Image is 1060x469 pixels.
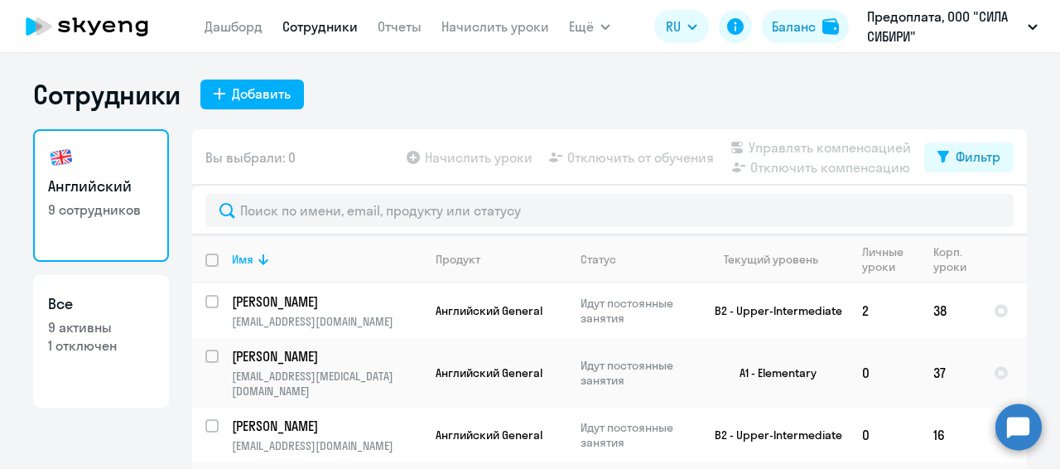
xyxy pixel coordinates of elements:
p: [PERSON_NAME] [232,417,419,435]
img: english [48,144,75,171]
p: Предоплата, ООО "СИЛА СИБИРИ" [867,7,1021,46]
button: Предоплата, ООО "СИЛА СИБИРИ" [859,7,1046,46]
div: Имя [232,252,422,267]
button: Балансbalance [762,10,849,43]
div: Статус [581,252,616,267]
p: [EMAIL_ADDRESS][MEDICAL_DATA][DOMAIN_NAME] [232,369,422,399]
input: Поиск по имени, email, продукту или статусу [205,194,1014,227]
td: 0 [849,408,920,462]
td: 37 [920,338,980,408]
td: 16 [920,408,980,462]
a: [PERSON_NAME] [232,293,422,311]
button: Добавить [200,80,304,109]
p: 9 сотрудников [48,201,154,219]
a: Начислить уроки [441,18,549,35]
td: B2 - Upper-Intermediate [695,283,849,338]
p: [EMAIL_ADDRESS][DOMAIN_NAME] [232,438,422,453]
button: Фильтр [924,143,1014,172]
div: Корп. уроки [933,244,969,274]
a: Дашборд [205,18,263,35]
a: Английский9 сотрудников [33,129,169,262]
div: Продукт [436,252,480,267]
p: 1 отключен [48,336,154,355]
h3: Все [48,293,154,315]
td: 38 [920,283,980,338]
div: Статус [581,252,694,267]
p: 9 активны [48,318,154,336]
div: Личные уроки [862,244,908,274]
span: RU [666,17,681,36]
div: Текущий уровень [708,252,848,267]
p: [PERSON_NAME] [232,347,419,365]
p: Идут постоянные занятия [581,296,694,326]
p: [PERSON_NAME] [232,293,419,311]
div: Текущий уровень [724,252,818,267]
td: A1 - Elementary [695,338,849,408]
div: Баланс [772,17,816,36]
div: Корп. уроки [933,244,980,274]
a: Сотрудники [282,18,358,35]
a: [PERSON_NAME] [232,417,422,435]
span: Английский General [436,303,542,318]
a: Все9 активны1 отключен [33,275,169,408]
p: Идут постоянные занятия [581,420,694,450]
div: Фильтр [956,147,1000,167]
div: Продукт [436,252,566,267]
span: Английский General [436,428,542,442]
span: Вы выбрали: 0 [205,147,296,167]
span: Английский General [436,365,542,380]
div: Имя [232,252,253,267]
h1: Сотрудники [33,78,181,111]
span: Ещё [569,17,594,36]
div: Личные уроки [862,244,919,274]
img: balance [822,18,839,35]
p: Идут постоянные занятия [581,358,694,388]
td: B2 - Upper-Intermediate [695,408,849,462]
td: 0 [849,338,920,408]
div: Добавить [232,84,291,104]
a: [PERSON_NAME] [232,347,422,365]
button: RU [654,10,709,43]
h3: Английский [48,176,154,197]
p: [EMAIL_ADDRESS][DOMAIN_NAME] [232,314,422,329]
td: 2 [849,283,920,338]
a: Отчеты [378,18,422,35]
button: Ещё [569,10,610,43]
